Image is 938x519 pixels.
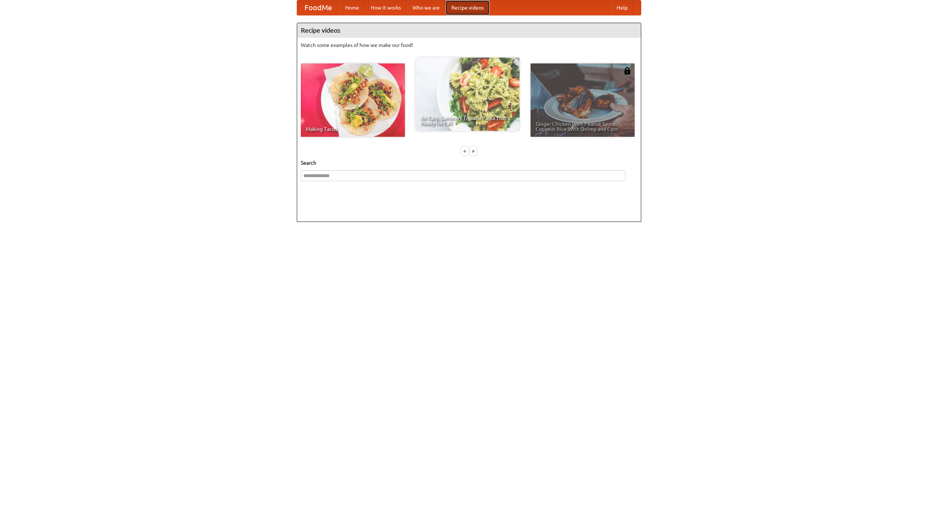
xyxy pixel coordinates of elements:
p: Watch some examples of how we make our food! [301,41,637,49]
img: 483408.png [624,67,631,74]
span: Making Tacos [306,127,400,132]
div: » [470,146,477,156]
span: An Easy, Summery Tomato Pasta That's Ready for Fall [421,116,514,126]
h4: Recipe videos [297,23,641,38]
a: Help [611,0,634,15]
a: Recipe videos [446,0,490,15]
a: Home [339,0,365,15]
h5: Search [301,159,637,167]
div: « [461,146,468,156]
a: An Easy, Summery Tomato Pasta That's Ready for Fall [416,58,520,131]
a: How it works [365,0,407,15]
a: Who we are [407,0,446,15]
a: FoodMe [297,0,339,15]
a: Making Tacos [301,63,405,137]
